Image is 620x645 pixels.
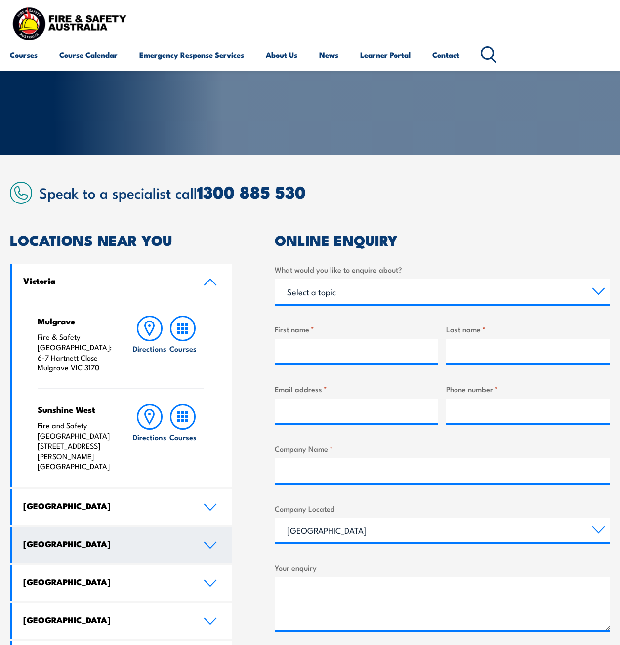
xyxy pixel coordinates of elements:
h4: Victoria [23,275,188,286]
a: Directions [133,316,166,373]
label: What would you like to enquire about? [275,264,610,275]
a: Emergency Response Services [139,43,244,67]
h6: Courses [169,343,197,354]
h4: [GEOGRAPHIC_DATA] [23,576,188,587]
a: News [319,43,338,67]
p: Fire and Safety [GEOGRAPHIC_DATA] [STREET_ADDRESS][PERSON_NAME] [GEOGRAPHIC_DATA] [38,420,115,472]
a: [GEOGRAPHIC_DATA] [12,603,232,639]
label: Email address [275,383,439,395]
label: Phone number [446,383,610,395]
a: Learner Portal [360,43,411,67]
a: Course Calendar [59,43,118,67]
a: Victoria [12,264,232,300]
h4: Sunshine West [38,404,115,415]
label: Last name [446,323,610,335]
a: 1300 885 530 [197,178,306,204]
h2: LOCATIONS NEAR YOU [10,233,232,246]
label: Your enquiry [275,562,610,573]
a: Courses [10,43,38,67]
h4: Mulgrave [38,316,115,326]
a: Courses [166,404,199,472]
label: Company Located [275,503,610,514]
h4: [GEOGRAPHIC_DATA] [23,538,188,549]
a: [GEOGRAPHIC_DATA] [12,527,232,563]
a: Contact [432,43,459,67]
h6: Directions [133,343,166,354]
h4: [GEOGRAPHIC_DATA] [23,500,188,511]
a: Courses [166,316,199,373]
a: Directions [133,404,166,472]
a: [GEOGRAPHIC_DATA] [12,489,232,525]
p: Fire & Safety [GEOGRAPHIC_DATA]: 6-7 Hartnett Close Mulgrave VIC 3170 [38,332,115,373]
h6: Courses [169,432,197,442]
label: First name [275,323,439,335]
a: [GEOGRAPHIC_DATA] [12,565,232,601]
h2: ONLINE ENQUIRY [275,233,610,246]
h4: [GEOGRAPHIC_DATA] [23,614,188,625]
a: About Us [266,43,297,67]
h2: Speak to a specialist call [39,183,610,201]
h6: Directions [133,432,166,442]
label: Company Name [275,443,610,454]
